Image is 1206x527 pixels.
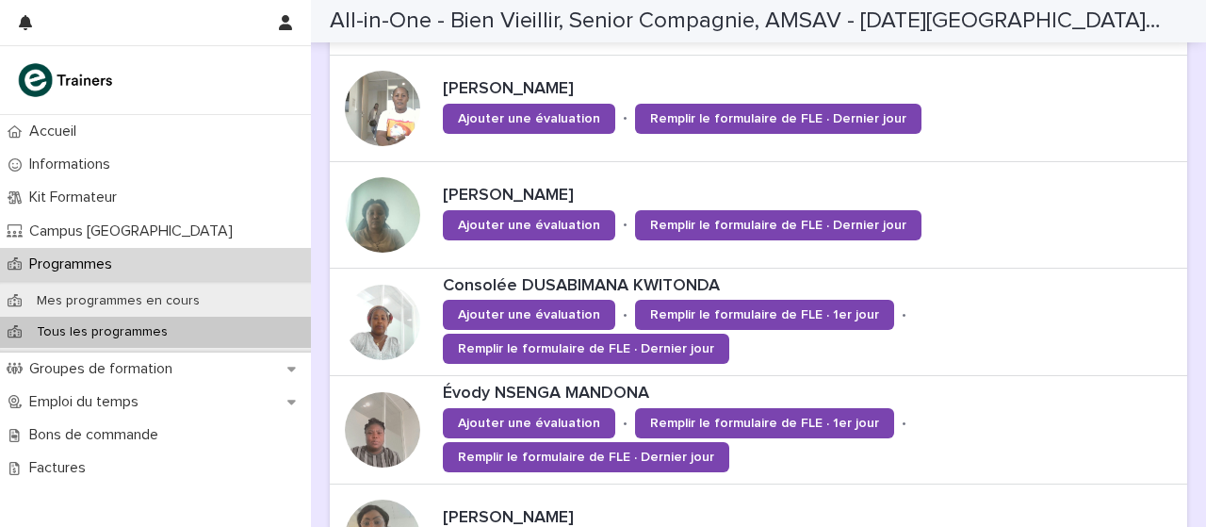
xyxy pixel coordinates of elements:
[623,111,627,124] font: •
[623,308,627,321] font: •
[635,408,894,438] a: Remplir le formulaire de FLE · 1er jour
[635,210,921,240] a: Remplir le formulaire de FLE · Dernier jour
[443,210,615,240] a: Ajouter une évaluation
[29,427,158,442] font: Bons de commande
[443,187,574,204] font: [PERSON_NAME]
[902,308,906,321] font: •
[635,104,921,134] a: Remplir le formulaire de FLE · Dernier jour
[458,308,600,321] font: Ajouter une évaluation
[443,334,729,364] a: Remplir le formulaire de FLE · Dernier jour
[443,509,574,526] font: [PERSON_NAME]
[650,417,879,430] font: Remplir le formulaire de FLE · 1er jour
[15,61,119,99] img: K0CqGN7SDeD6s4JG8KQk
[29,189,117,205] font: Kit Formateur
[29,460,86,475] font: Factures
[29,223,233,239] font: Campus [GEOGRAPHIC_DATA]
[902,417,906,430] font: •
[623,218,627,231] font: •
[29,394,139,409] font: Emploi du temps
[330,8,1165,35] h2: All-in-One - Bien Vieillir, Senior Compagnie, AMSAV - 22 - Août 2025 - Île-de-France - Auxiliaire...
[443,104,615,134] a: Ajouter une évaluation
[443,300,615,330] a: Ajouter une évaluation
[443,277,720,294] font: Consolée DUSABIMANA KWITONDA
[458,112,600,125] font: Ajouter une évaluation
[650,219,906,232] font: Remplir le formulaire de FLE · Dernier jour
[650,112,906,125] font: Remplir le formulaire de FLE · Dernier jour
[29,124,76,139] font: Accueil
[443,408,615,438] a: Ajouter une évaluation
[37,325,168,338] font: Tous les programmes
[330,269,1187,377] a: Consolée DUSABIMANA KWITONDAAjouter une évaluation•Remplir le formulaire de FLE · 1er jour•Rempli...
[330,56,1187,162] a: [PERSON_NAME]Ajouter une évaluation•Remplir le formulaire de FLE · Dernier jour
[29,156,110,172] font: Informations
[458,417,600,430] font: Ajouter une évaluation
[443,80,574,97] font: [PERSON_NAME]
[443,442,729,472] a: Remplir le formulaire de FLE · Dernier jour
[458,451,714,464] font: Remplir le formulaire de FLE · Dernier jour
[330,162,1187,269] a: [PERSON_NAME]Ajouter une évaluation•Remplir le formulaire de FLE · Dernier jour
[635,300,894,330] a: Remplir le formulaire de FLE · 1er jour
[443,385,649,402] font: Évody NSENGA MANDONA
[37,294,200,307] font: Mes programmes en cours
[458,219,600,232] font: Ajouter une évaluation
[29,256,112,272] font: Programmes
[623,417,627,430] font: •
[330,376,1187,485] a: Évody NSENGA MANDONAAjouter une évaluation•Remplir le formulaire de FLE · 1er jour•Remplir le for...
[458,342,714,355] font: Remplir le formulaire de FLE · Dernier jour
[650,308,879,321] font: Remplir le formulaire de FLE · 1er jour
[29,361,172,376] font: Groupes de formation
